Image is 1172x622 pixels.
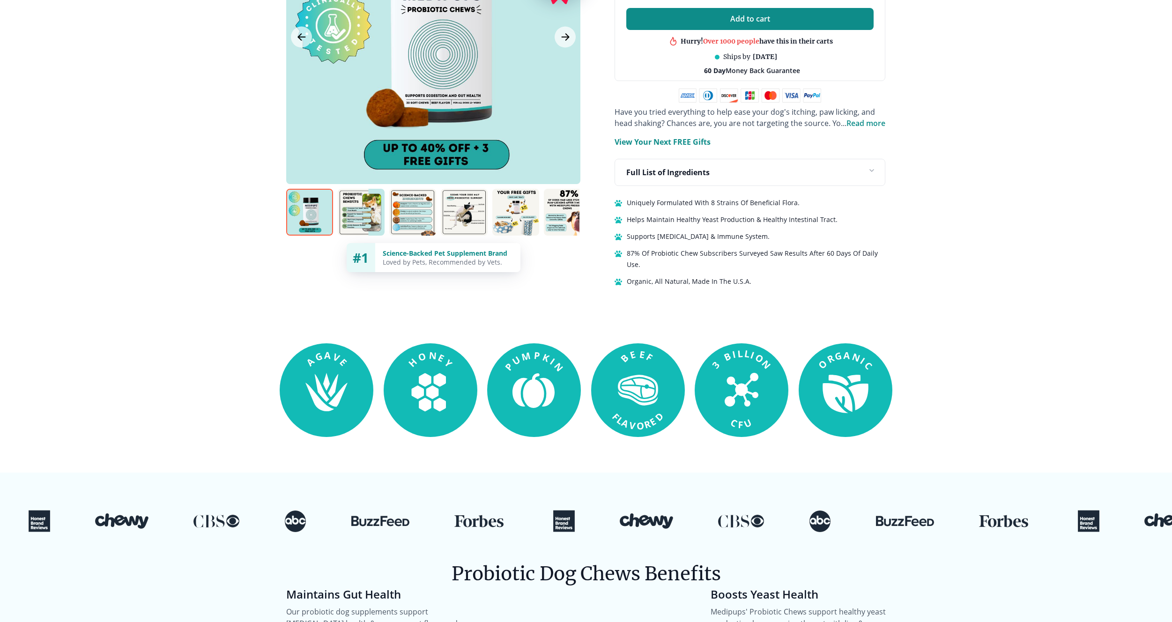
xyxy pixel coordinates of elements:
[492,189,539,236] img: Probiotic Dog Chews | Natural Dog Supplements
[555,27,576,48] button: Next Image
[544,189,591,236] img: Probiotic Dog Chews | Natural Dog Supplements
[679,89,821,103] img: payment methods
[626,167,710,178] p: Full List of Ingredients
[841,118,885,128] span: ...
[627,197,800,208] span: Uniquely Formulated With 8 Strains Of Beneficial Flora.
[730,15,770,23] span: Add to cart
[353,249,369,267] span: #1
[627,248,885,270] span: 87% Of Probiotic Chew Subscribers Surveyed Saw Results After 60 Days Of Daily Use.
[615,136,711,148] p: View Your Next FREE Gifts
[389,189,436,236] img: Probiotic Dog Chews | Natural Dog Supplements
[441,189,488,236] img: Probiotic Dog Chews | Natural Dog Supplements
[291,27,312,48] button: Previous Image
[704,66,726,75] strong: 60 Day
[711,587,886,601] h4: Boosts Yeast Health
[704,66,800,75] span: Money Back Guarantee
[681,37,833,46] div: Hurry! have this in their carts
[286,587,461,601] h4: Maintains Gut Health
[627,214,838,225] span: Helps Maintain Healthy Yeast Production & Healthy Intestinal Tract.
[627,231,770,242] span: Supports [MEDICAL_DATA] & Immune System.
[723,52,750,61] span: Ships by
[627,276,751,287] span: Organic, All Natural, Made In The U.S.A.
[615,118,841,128] span: head shaking? Chances are, you are not targeting the source. Yo
[753,52,777,61] span: [DATE]
[615,107,875,117] span: Have you tried everything to help ease your dog's itching, paw licking, and
[286,189,333,236] img: Probiotic Dog Chews | Natural Dog Supplements
[338,189,385,236] img: Probiotic Dog Chews | Natural Dog Supplements
[383,249,513,258] div: Science-Backed Pet Supplement Brand
[703,37,759,45] span: Over 1000 people
[846,118,885,128] span: Read more
[452,560,721,587] h2: Probiotic Dog Chews Benefits
[626,8,874,30] button: Add to cart
[383,258,513,267] div: Loved by Pets, Recommended by Vets.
